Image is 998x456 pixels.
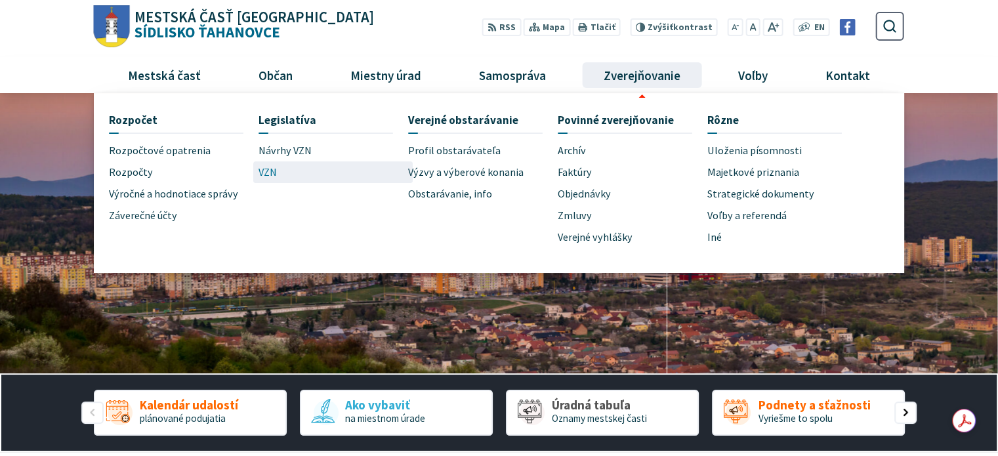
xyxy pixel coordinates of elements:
[109,183,259,205] a: Výročné a hodnotiace správy
[707,161,857,183] a: Majetkové priznania
[109,205,177,226] span: Záverečné účty
[259,140,408,161] a: Návrhy VZN
[300,390,493,436] a: Ako vybaviť na miestnom úrade
[408,140,558,161] a: Profil obstarávateľa
[408,183,492,205] span: Obstarávanie, info
[109,161,259,183] a: Rozpočty
[707,161,799,183] span: Majetkové priznania
[104,57,224,93] a: Mestská časť
[630,18,717,36] button: Zvýšiťkontrast
[94,5,374,48] a: Logo Sídlisko Ťahanovce, prejsť na domovskú stránku.
[707,108,842,133] a: Rôzne
[558,140,586,161] span: Archív
[558,183,707,205] a: Objednávky
[524,18,570,36] a: Mapa
[758,398,870,412] span: Podnety a sťažnosti
[821,57,875,93] span: Kontakt
[94,390,287,436] a: Kalendár udalostí plánované podujatia
[345,412,425,425] span: na miestnom úrade
[558,161,592,183] span: Faktúry
[707,205,787,226] span: Voľby a referendá
[558,140,707,161] a: Archív
[474,57,551,93] span: Samospráva
[109,183,238,205] span: Výročné a hodnotiace správy
[648,22,713,33] span: kontrast
[707,140,802,161] span: Uloženia písomnosti
[482,18,521,36] a: RSS
[455,57,570,93] a: Samospráva
[762,18,783,36] button: Zväčšiť veľkosť písma
[253,57,297,93] span: Občan
[745,18,760,36] button: Nastaviť pôvodnú veľkosť písma
[552,398,647,412] span: Úradná tabuľa
[839,19,856,35] img: Prejsť na Facebook stránku
[707,205,857,226] a: Voľby a referendá
[715,57,792,93] a: Voľby
[558,183,611,205] span: Objednávky
[758,412,832,425] span: Vyriešme to spolu
[234,57,316,93] a: Občan
[894,402,917,424] div: Nasledujúci slajd
[259,161,277,183] span: VZN
[558,205,707,226] a: Zmluvy
[558,108,692,133] a: Povinné zverejňovanie
[140,412,226,425] span: plánované podujatia
[712,390,905,436] div: 4 / 5
[558,226,633,248] span: Verejné vyhlášky
[552,412,647,425] span: Oznamy mestskej časti
[558,108,674,133] span: Povinné zverejňovanie
[94,5,130,48] img: Prejsť na domovskú stránku
[707,183,857,205] a: Strategické dokumenty
[707,226,722,248] span: Iné
[109,140,211,161] span: Rozpočtové opatrenia
[802,57,894,93] a: Kontakt
[94,390,287,436] div: 1 / 5
[300,390,493,436] div: 2 / 5
[580,57,705,93] a: Zverejňovanie
[734,57,773,93] span: Voľby
[408,183,558,205] a: Obstarávanie, info
[109,205,259,226] a: Záverečné účty
[707,108,739,133] span: Rôzne
[345,57,426,93] span: Miestny úrad
[408,161,558,183] a: Výzvy a výberové konania
[259,161,408,183] a: VZN
[259,108,316,133] span: Legislatíva
[814,21,824,35] span: EN
[81,402,104,424] div: Predošlý slajd
[598,57,685,93] span: Zverejňovanie
[543,21,565,35] span: Mapa
[648,22,673,33] span: Zvýšiť
[109,140,259,161] a: Rozpočtové opatrenia
[728,18,743,36] button: Zmenšiť veľkosť písma
[558,205,592,226] span: Zmluvy
[810,21,828,35] a: EN
[140,398,238,412] span: Kalendár udalostí
[712,390,905,436] a: Podnety a sťažnosti Vyriešme to spolu
[130,10,375,40] h1: Sídlisko Ťahanovce
[506,390,699,436] div: 3 / 5
[707,226,857,248] a: Iné
[259,140,312,161] span: Návrhy VZN
[408,161,524,183] span: Výzvy a výberové konania
[259,108,393,133] a: Legislatíva
[707,140,857,161] a: Uloženia písomnosti
[408,140,501,161] span: Profil obstarávateľa
[573,18,620,36] button: Tlačiť
[707,183,814,205] span: Strategické dokumenty
[109,108,157,133] span: Rozpočet
[408,108,543,133] a: Verejné obstarávanie
[590,22,615,33] span: Tlačiť
[345,398,425,412] span: Ako vybaviť
[506,390,699,436] a: Úradná tabuľa Oznamy mestskej časti
[123,57,205,93] span: Mestská časť
[135,10,374,25] span: Mestská časť [GEOGRAPHIC_DATA]
[408,108,518,133] span: Verejné obstarávanie
[499,21,516,35] span: RSS
[109,108,243,133] a: Rozpočet
[558,226,707,248] a: Verejné vyhlášky
[558,161,707,183] a: Faktúry
[109,161,153,183] span: Rozpočty
[326,57,445,93] a: Miestny úrad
